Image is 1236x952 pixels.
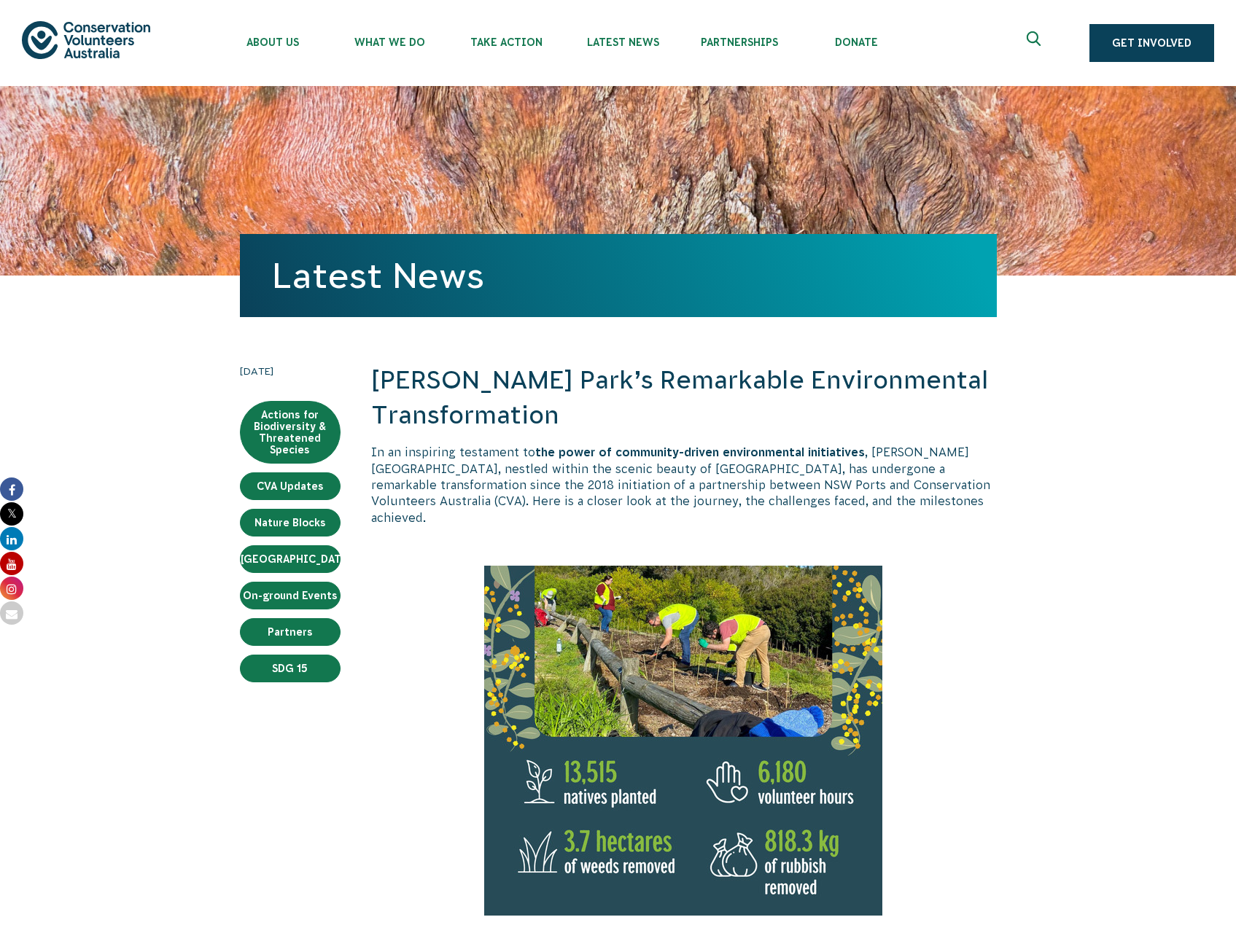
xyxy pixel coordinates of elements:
a: Actions for Biodiversity & Threatened Species [240,401,341,464]
h2: [PERSON_NAME] Park’s Remarkable Environmental Transformation [371,363,997,432]
span: About Us [214,36,331,48]
a: Partners [240,618,341,646]
a: Nature Blocks [240,509,341,537]
img: logo.svg [22,21,150,58]
a: CVA Updates [240,472,341,500]
time: [DATE] [240,363,341,379]
a: [GEOGRAPHIC_DATA] [240,545,341,573]
img: Environmental Transformation [484,566,882,916]
a: On-ground Events [240,582,341,609]
a: Latest News [272,256,484,295]
span: Donate [798,36,914,48]
button: Expand search box Close search box [1018,26,1053,61]
strong: the power of community-driven environmental initiatives [535,445,865,459]
span: Take Action [448,36,564,48]
a: SDG 15 [240,655,341,682]
span: Partnerships [681,36,798,48]
span: What We Do [331,36,448,48]
span: Expand search box [1027,31,1045,55]
a: Get Involved [1089,24,1214,62]
p: In an inspiring testament to , [PERSON_NAME][GEOGRAPHIC_DATA], nestled within the scenic beauty o... [371,444,997,526]
span: Latest News [564,36,681,48]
